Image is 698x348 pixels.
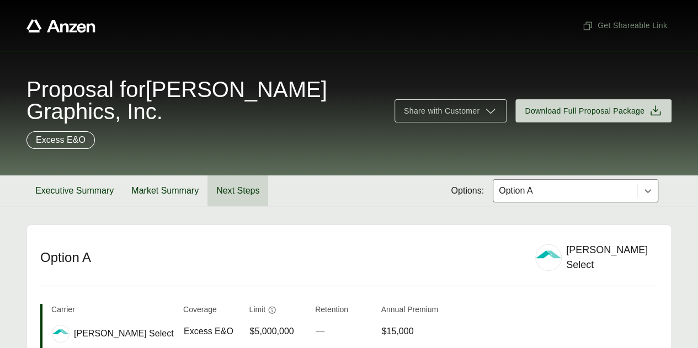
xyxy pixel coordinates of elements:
[395,99,507,122] button: Share with Customer
[250,325,294,338] span: $5,000,000
[74,327,174,340] span: [PERSON_NAME] Select
[26,175,122,206] button: Executive Summary
[525,105,644,117] span: Download Full Proposal Package
[515,99,672,122] button: Download Full Proposal Package
[381,304,439,320] th: Annual Premium
[183,304,241,320] th: Coverage
[315,304,372,320] th: Retention
[207,175,268,206] button: Next Steps
[26,78,381,122] span: Proposal for [PERSON_NAME] Graphics, Inc.
[578,15,672,36] button: Get Shareable Link
[26,19,95,33] a: Anzen website
[122,175,207,206] button: Market Summary
[382,325,414,338] span: $15,000
[536,245,561,270] img: Hamilton Select logo
[51,304,174,320] th: Carrier
[249,304,307,320] th: Limit
[566,243,657,272] div: [PERSON_NAME] Select
[184,325,233,338] span: Excess E&O
[316,326,324,336] span: —
[40,249,522,266] h2: Option A
[404,105,479,117] span: Share with Customer
[36,133,86,147] p: Excess E&O
[52,325,69,342] img: Hamilton Select logo
[451,184,484,197] span: Options:
[582,20,667,31] span: Get Shareable Link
